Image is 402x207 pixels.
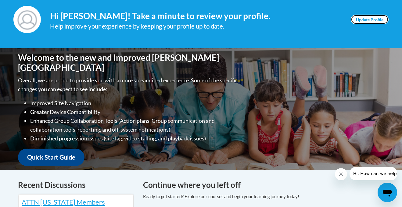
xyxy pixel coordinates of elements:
[22,198,105,206] a: ATTN [US_STATE] Members
[13,6,41,33] img: Profile Image
[50,21,342,31] div: Help improve your experience by keeping your profile up to date.
[18,149,84,166] a: Quick Start Guide
[50,11,342,21] h4: Hi [PERSON_NAME]! Take a minute to review your profile.
[18,53,239,73] h1: Welcome to the new and improved [PERSON_NAME][GEOGRAPHIC_DATA]
[30,116,239,134] li: Enhanced Group Collaboration Tools (Action plans, Group communication and collaboration tools, re...
[30,108,239,116] li: Greater Device Compatibility
[378,183,397,202] iframe: Button to launch messaging window
[4,4,49,9] span: Hi. How can we help?
[30,99,239,108] li: Improved Site Navigation
[143,179,384,191] h4: Continue where you left off
[351,15,389,24] a: Update Profile
[350,167,397,180] iframe: Message from company
[18,76,239,94] p: Overall, we are proud to provide you with a more streamlined experience. Some of the specific cha...
[335,168,347,180] iframe: Close message
[30,134,239,143] li: Diminished progression issues (site lag, video stalling, and playback issues)
[18,179,134,191] h4: Recent Discussions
